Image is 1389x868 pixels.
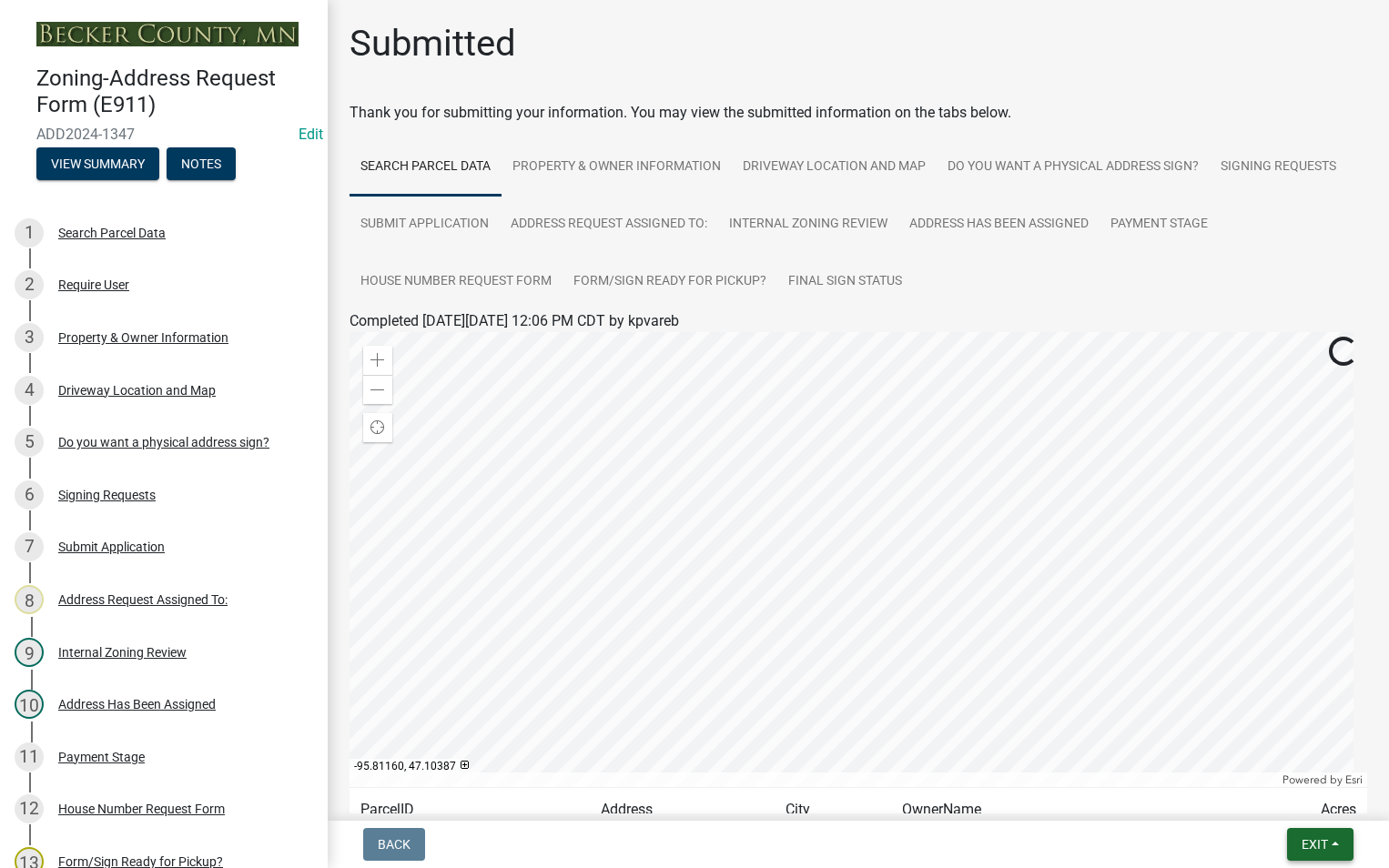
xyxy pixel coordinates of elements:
td: Acres [1221,788,1367,833]
a: Edit [299,126,323,143]
div: House Number Request Form [58,802,225,815]
div: Do you want a physical address sign? [58,436,269,449]
a: Do you want a physical address sign? [937,138,1210,197]
button: Exit [1287,828,1354,861]
div: 10 [15,690,44,719]
a: Driveway Location and Map [732,138,937,197]
button: Notes [167,147,236,180]
div: 1 [15,218,44,247]
div: Address Has Been Assigned [58,698,216,711]
td: Address [590,788,776,833]
div: Internal Zoning Review [58,646,187,659]
h4: Zoning-Address Request Form (E911) [36,66,313,118]
a: Property & Owner Information [502,138,732,197]
td: OwnerName [891,788,1221,833]
a: Internal Zoning Review [718,196,898,254]
h1: Submitted [350,22,516,66]
div: Zoom in [363,346,392,375]
td: ParcelID [350,788,590,833]
wm-modal-confirm: Notes [167,157,236,172]
wm-modal-confirm: Edit Application Number [299,126,323,143]
div: Form/Sign Ready for Pickup? [58,855,223,868]
a: Payment Stage [1100,196,1219,254]
td: City [775,788,891,833]
span: Exit [1302,837,1328,852]
div: Property & Owner Information [58,331,228,344]
span: Back [378,837,411,852]
div: Zoom out [363,375,392,404]
span: ADD2024-1347 [36,126,291,143]
div: Driveway Location and Map [58,384,216,397]
div: 9 [15,638,44,667]
a: Address Request Assigned To: [500,196,718,254]
div: 5 [15,428,44,457]
div: 6 [15,480,44,510]
div: 8 [15,585,44,614]
button: View Summary [36,147,159,180]
a: Address Has Been Assigned [898,196,1100,254]
div: Payment Stage [58,751,145,763]
div: 11 [15,742,44,772]
div: 2 [15,270,44,299]
a: Signing Requests [1210,138,1347,197]
a: Submit Application [350,196,500,254]
div: 4 [15,376,44,405]
img: Becker County, Minnesota [36,22,299,46]
a: Form/Sign Ready for Pickup? [563,253,777,311]
button: Back [363,828,425,861]
a: Search Parcel Data [350,138,502,197]
div: Find my location [363,413,392,442]
div: 3 [15,323,44,352]
div: Submit Application [58,540,165,553]
div: Address Request Assigned To: [58,593,228,606]
a: House Number Request Form [350,253,563,311]
div: Thank you for submitting your information. You may view the submitted information on the tabs below. [350,102,1367,124]
div: Search Parcel Data [58,227,166,239]
a: Final Sign Status [777,253,913,311]
a: Esri [1345,773,1363,786]
div: Require User [58,278,129,291]
span: Completed [DATE][DATE] 12:06 PM CDT by kpvareb [350,312,679,329]
div: Powered by [1278,772,1367,787]
div: 12 [15,794,44,823]
div: 7 [15,532,44,561]
div: Signing Requests [58,489,156,501]
wm-modal-confirm: Summary [36,157,159,172]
